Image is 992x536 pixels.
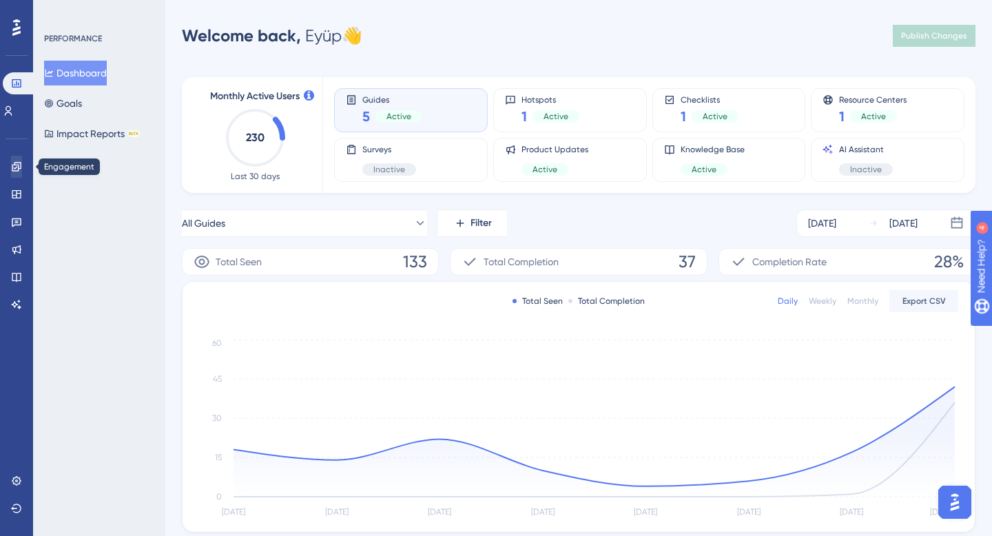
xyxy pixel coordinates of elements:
[850,164,882,175] span: Inactive
[215,453,222,462] tspan: 15
[403,251,427,273] span: 133
[902,296,946,307] span: Export CSV
[216,492,222,502] tspan: 0
[840,507,863,517] tspan: [DATE]
[438,209,507,237] button: Filter
[362,94,422,104] span: Guides
[182,25,362,47] div: Eyüp 👋
[521,107,527,126] span: 1
[96,7,100,18] div: 4
[847,296,878,307] div: Monthly
[32,3,86,20] span: Need Help?
[634,507,657,517] tspan: [DATE]
[934,251,964,273] span: 28%
[182,215,225,231] span: All Guides
[809,296,836,307] div: Weekly
[681,144,745,155] span: Knowledge Base
[930,507,953,517] tspan: [DATE]
[325,507,349,517] tspan: [DATE]
[893,25,975,47] button: Publish Changes
[386,111,411,122] span: Active
[212,338,222,348] tspan: 60
[513,296,563,307] div: Total Seen
[362,107,370,126] span: 5
[127,130,140,137] div: BETA
[778,296,798,307] div: Daily
[362,144,416,155] span: Surveys
[752,254,827,270] span: Completion Rate
[889,215,918,231] div: [DATE]
[839,94,907,104] span: Resource Centers
[216,254,262,270] span: Total Seen
[246,131,265,144] text: 230
[889,290,958,312] button: Export CSV
[901,30,967,41] span: Publish Changes
[521,144,588,155] span: Product Updates
[839,144,893,155] span: AI Assistant
[213,374,222,384] tspan: 45
[428,507,451,517] tspan: [DATE]
[533,164,557,175] span: Active
[210,88,300,105] span: Monthly Active Users
[44,91,82,116] button: Goals
[182,25,301,45] span: Welcome back,
[737,507,761,517] tspan: [DATE]
[373,164,405,175] span: Inactive
[44,121,140,146] button: Impact ReportsBETA
[703,111,727,122] span: Active
[568,296,645,307] div: Total Completion
[44,33,102,44] div: PERFORMANCE
[484,254,559,270] span: Total Completion
[861,111,886,122] span: Active
[471,215,492,231] span: Filter
[544,111,568,122] span: Active
[808,215,836,231] div: [DATE]
[44,61,107,85] button: Dashboard
[692,164,716,175] span: Active
[681,107,686,126] span: 1
[231,171,280,182] span: Last 30 days
[679,251,696,273] span: 37
[839,107,845,126] span: 1
[182,209,427,237] button: All Guides
[681,94,738,104] span: Checklists
[934,482,975,523] iframe: UserGuiding AI Assistant Launcher
[222,507,245,517] tspan: [DATE]
[531,507,555,517] tspan: [DATE]
[521,94,579,104] span: Hotspots
[212,413,222,423] tspan: 30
